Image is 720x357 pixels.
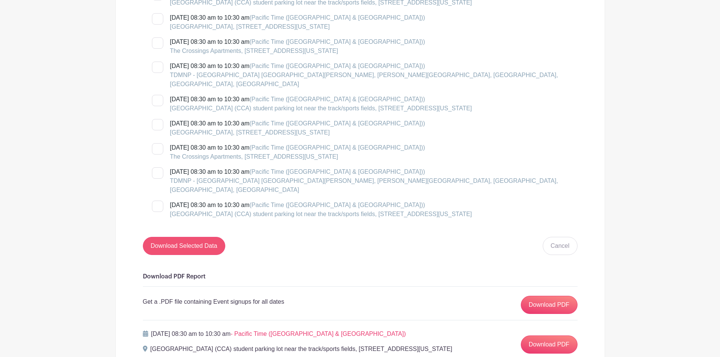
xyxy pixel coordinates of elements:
[150,345,452,354] p: [GEOGRAPHIC_DATA] (CCA) student parking lot near the track/sports fields, [STREET_ADDRESS][US_STATE]
[170,13,425,31] div: [DATE] 08:30 am to 10:30 am
[170,176,578,195] div: TDMNP - [GEOGRAPHIC_DATA] [GEOGRAPHIC_DATA][PERSON_NAME], [PERSON_NAME][GEOGRAPHIC_DATA], [GEOGRA...
[249,120,425,127] span: (Pacific Time ([GEOGRAPHIC_DATA] & [GEOGRAPHIC_DATA]))
[143,297,284,306] p: Get a .PDF file containing Event signups for all dates
[231,331,406,337] span: - Pacific Time ([GEOGRAPHIC_DATA] & [GEOGRAPHIC_DATA])
[170,152,425,161] div: The Crossings Apartments, [STREET_ADDRESS][US_STATE]
[143,237,225,255] input: Download Selected Data
[249,14,425,21] span: (Pacific Time ([GEOGRAPHIC_DATA] & [GEOGRAPHIC_DATA]))
[249,39,425,45] span: (Pacific Time ([GEOGRAPHIC_DATA] & [GEOGRAPHIC_DATA]))
[249,96,425,102] span: (Pacific Time ([GEOGRAPHIC_DATA] & [GEOGRAPHIC_DATA]))
[170,71,578,89] div: TDMNP - [GEOGRAPHIC_DATA] [GEOGRAPHIC_DATA][PERSON_NAME], [PERSON_NAME][GEOGRAPHIC_DATA], [GEOGRA...
[170,128,425,137] div: [GEOGRAPHIC_DATA], [STREET_ADDRESS][US_STATE]
[521,296,578,314] a: Download PDF
[543,237,578,255] button: Cancel
[170,95,472,113] div: [DATE] 08:30 am to 10:30 am
[249,168,425,175] span: (Pacific Time ([GEOGRAPHIC_DATA] & [GEOGRAPHIC_DATA]))
[170,201,472,219] div: [DATE] 08:30 am to 10:30 am
[143,273,578,280] h6: Download PDF Report
[170,167,578,195] div: [DATE] 08:30 am to 10:30 am
[170,104,472,113] div: [GEOGRAPHIC_DATA] (CCA) student parking lot near the track/sports fields, [STREET_ADDRESS][US_STATE]
[151,329,406,338] p: [DATE] 08:30 am to 10:30 am
[521,335,578,354] a: Download PDF
[170,143,425,161] div: [DATE] 08:30 am to 10:30 am
[249,144,425,151] span: (Pacific Time ([GEOGRAPHIC_DATA] & [GEOGRAPHIC_DATA]))
[170,62,578,89] div: [DATE] 08:30 am to 10:30 am
[170,210,472,219] div: [GEOGRAPHIC_DATA] (CCA) student parking lot near the track/sports fields, [STREET_ADDRESS][US_STATE]
[170,119,425,137] div: [DATE] 08:30 am to 10:30 am
[170,46,425,56] div: The Crossings Apartments, [STREET_ADDRESS][US_STATE]
[170,22,425,31] div: [GEOGRAPHIC_DATA], [STREET_ADDRESS][US_STATE]
[249,202,425,208] span: (Pacific Time ([GEOGRAPHIC_DATA] & [GEOGRAPHIC_DATA]))
[249,63,425,69] span: (Pacific Time ([GEOGRAPHIC_DATA] & [GEOGRAPHIC_DATA]))
[170,37,425,56] div: [DATE] 08:30 am to 10:30 am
